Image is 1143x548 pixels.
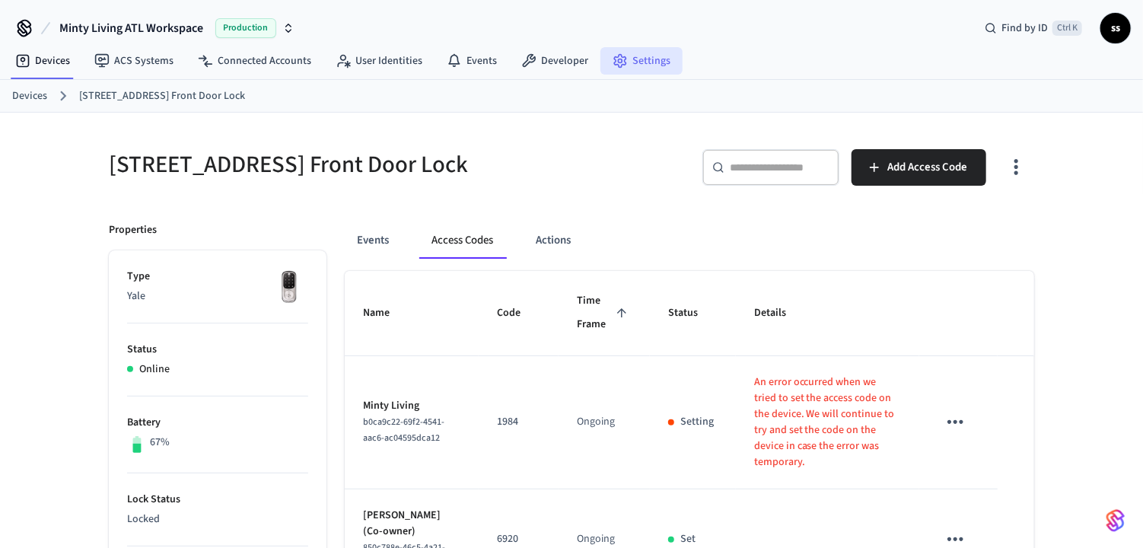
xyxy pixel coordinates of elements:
[680,414,714,430] p: Setting
[497,531,540,547] p: 6920
[497,301,540,325] span: Code
[270,269,308,307] img: Yale Assure Touchscreen Wifi Smart Lock, Satin Nickel, Front
[82,47,186,75] a: ACS Systems
[559,356,650,489] td: Ongoing
[524,222,583,259] button: Actions
[127,288,308,304] p: Yale
[79,88,245,104] a: [STREET_ADDRESS] Front Door Lock
[668,301,718,325] span: Status
[323,47,435,75] a: User Identities
[435,47,509,75] a: Events
[680,531,696,547] p: Set
[888,158,968,177] span: Add Access Code
[973,14,1094,42] div: Find by IDCtrl K
[363,301,409,325] span: Name
[509,47,600,75] a: Developer
[345,222,401,259] button: Events
[577,289,632,337] span: Time Frame
[852,149,986,186] button: Add Access Code
[3,47,82,75] a: Devices
[127,415,308,431] p: Battery
[12,88,47,104] a: Devices
[1106,508,1125,533] img: SeamLogoGradient.69752ec5.svg
[186,47,323,75] a: Connected Accounts
[345,222,1034,259] div: ant example
[127,269,308,285] p: Type
[109,222,157,238] p: Properties
[127,342,308,358] p: Status
[127,511,308,527] p: Locked
[1102,14,1129,42] span: ss
[1001,21,1048,36] span: Find by ID
[754,374,901,470] p: An error occurred when we tried to set the access code on the device. We will continue to try and...
[419,222,505,259] button: Access Codes
[363,398,460,414] p: Minty Living
[497,414,540,430] p: 1984
[109,149,562,180] h5: [STREET_ADDRESS] Front Door Lock
[127,492,308,508] p: Lock Status
[1052,21,1082,36] span: Ctrl K
[59,19,203,37] span: Minty Living ATL Workspace
[754,301,806,325] span: Details
[363,508,460,540] p: [PERSON_NAME] (Co-owner)
[1100,13,1131,43] button: ss
[600,47,683,75] a: Settings
[363,416,444,444] span: b0ca9c22-69f2-4541-aac6-ac04595dca12
[215,18,276,38] span: Production
[150,435,170,451] p: 67%
[139,362,170,378] p: Online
